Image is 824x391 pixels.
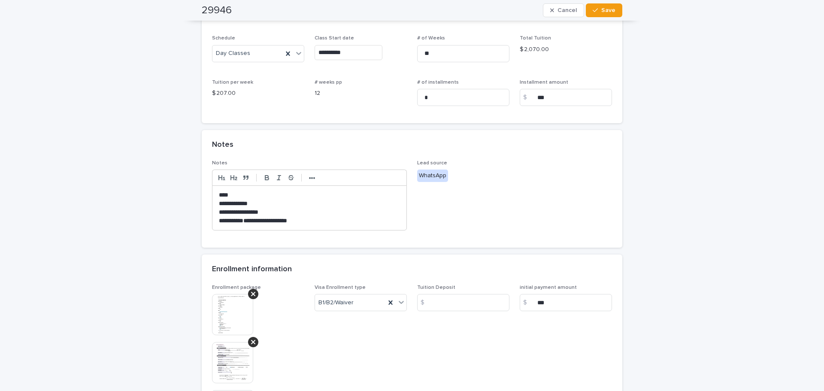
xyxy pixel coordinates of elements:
div: $ [520,89,537,106]
span: Schedule [212,36,235,41]
div: WhatsApp [417,170,448,182]
span: Total Tuition [520,36,551,41]
span: # of Weeks [417,36,445,41]
h2: 29946 [202,4,232,17]
span: initial payment amount [520,285,577,290]
span: Tuition per week [212,80,253,85]
button: Save [586,3,622,17]
span: Visa Enrollment type [315,285,366,290]
strong: ••• [309,175,315,182]
p: $ 207.00 [212,89,304,98]
span: Notes [212,161,227,166]
p: 12 [315,89,407,98]
span: Class Start date [315,36,354,41]
span: Lead source [417,161,447,166]
span: Enrollment package [212,285,261,290]
span: Day Classes [216,49,250,58]
span: Cancel [557,7,577,13]
span: # of installments [417,80,459,85]
button: ••• [306,173,318,183]
span: Tuition Deposit [417,285,455,290]
span: B1/B2/Waiver [318,298,354,307]
span: # weeks pp [315,80,342,85]
h2: Enrollment information [212,265,292,274]
span: Installment amount [520,80,568,85]
p: $ 2,070.00 [520,45,612,54]
h2: Notes [212,140,233,150]
span: Save [601,7,615,13]
button: Cancel [543,3,584,17]
div: $ [417,294,434,311]
div: $ [520,294,537,311]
